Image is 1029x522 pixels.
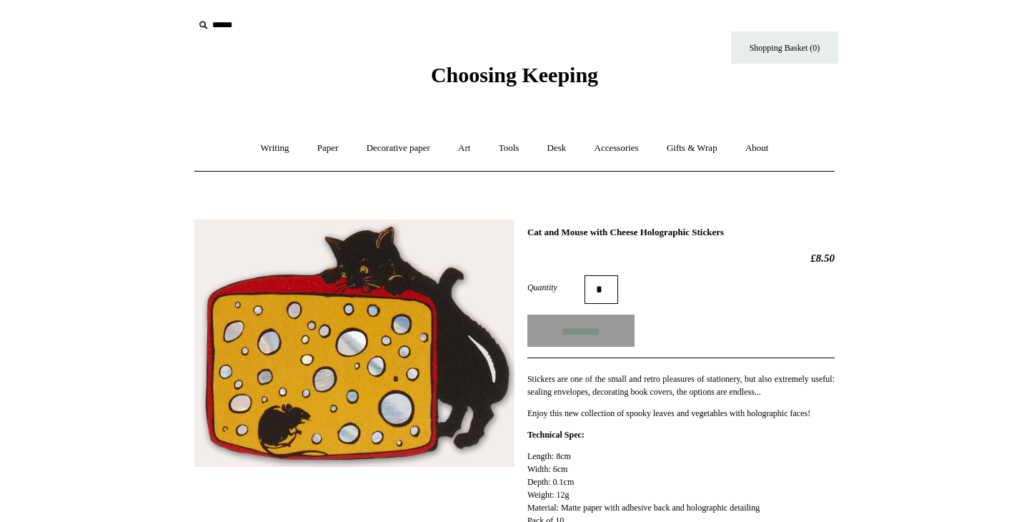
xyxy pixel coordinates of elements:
[527,252,835,265] h2: £8.50
[304,129,352,167] a: Paper
[654,129,730,167] a: Gifts & Wrap
[248,129,302,167] a: Writing
[527,430,585,440] strong: Technical Spec:
[535,129,580,167] a: Desk
[732,129,782,167] a: About
[527,407,835,420] p: Enjoy this new collection of spooky leaves and vegetables with holographic faces!
[527,227,835,238] h1: Cat and Mouse with Cheese Holographic Stickers
[445,129,483,167] a: Art
[527,373,835,398] p: Stickers are one of the small and retro pleasures of stationery, but also extremely useful: seali...
[354,129,443,167] a: Decorative paper
[731,31,838,64] a: Shopping Basket (0)
[431,74,598,84] a: Choosing Keeping
[431,63,598,87] span: Choosing Keeping
[527,281,585,294] label: Quantity
[194,220,514,467] img: Cat and Mouse with Cheese Holographic Stickers
[486,129,532,167] a: Tools
[582,129,652,167] a: Accessories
